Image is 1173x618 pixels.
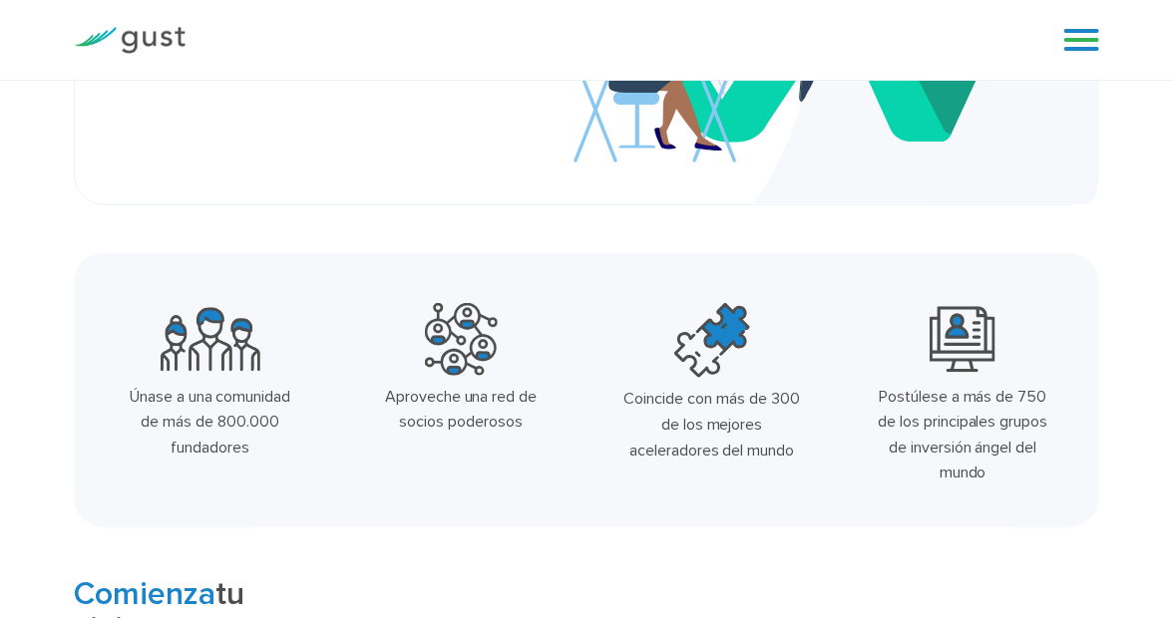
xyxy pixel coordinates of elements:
font: tu [215,575,244,613]
font: Postúlese a más de 750 de los principales grupos de inversión ángel del mundo [878,387,1048,482]
img: Los mejores aceleradores [674,303,750,379]
img: Inversión ángel líder [930,303,995,376]
img: Socios poderosos [425,303,498,376]
img: Fundadores de la comunidad [161,303,260,376]
font: Aproveche una red de socios poderosos [385,387,538,432]
font: Únase a una comunidad de más de 800.000 fundadores [130,387,291,457]
img: Logotipo de Gust [74,27,186,54]
font: Coincide con más de 300 de los mejores aceleradores del mundo [623,389,800,459]
font: Comienza [74,575,215,613]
